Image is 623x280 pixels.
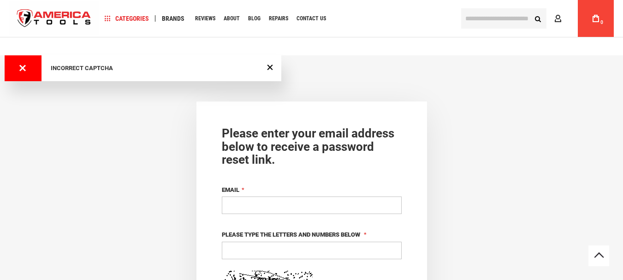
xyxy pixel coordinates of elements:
a: store logo [9,1,99,36]
span: Please type the letters and numbers below [222,231,360,238]
a: Blog [244,12,265,25]
a: Contact Us [292,12,330,25]
span: 0 [600,20,603,25]
div: Incorrect CAPTCHA [51,65,263,72]
span: Email [222,186,239,193]
div: Please enter your email address below to receive a password reset link. [222,127,402,167]
a: Categories [101,12,153,25]
span: Brands [162,15,184,22]
span: Categories [105,15,149,22]
a: Brands [158,12,189,25]
a: Repairs [265,12,292,25]
a: Reviews [191,12,220,25]
span: Reviews [195,16,215,21]
button: Search [529,10,546,27]
span: Blog [248,16,261,21]
a: About [220,12,244,25]
span: Repairs [269,16,288,21]
span: Contact Us [297,16,326,21]
span: About [224,16,240,21]
img: America Tools [9,1,99,36]
div: Close Message [264,61,276,73]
